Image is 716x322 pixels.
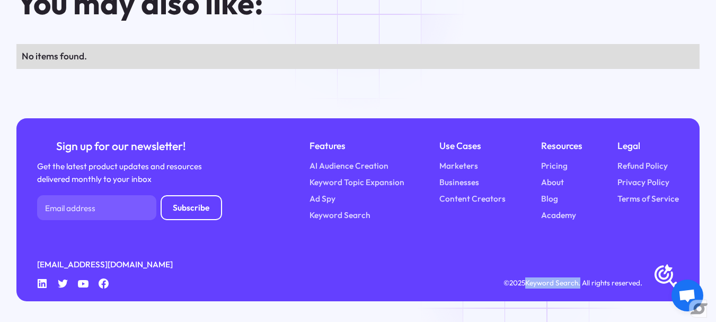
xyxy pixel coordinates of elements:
div: © Keyword Search. All rights reserved. [503,277,642,289]
input: Email address [37,195,157,220]
div: Legal [617,139,679,153]
a: Marketers [439,160,478,172]
a: [EMAIL_ADDRESS][DOMAIN_NAME] [37,258,173,271]
div: Отворен чат [671,280,703,311]
form: Newsletter Form [37,195,222,220]
a: Privacy Policy [617,176,669,188]
a: Ad Spy [310,193,335,205]
a: Refund Policy [617,160,668,172]
span: 2025 [509,278,525,288]
a: Content Creators [439,193,506,205]
a: AI Audience Creation [310,160,388,172]
a: About [541,176,564,188]
a: Businesses [439,176,479,188]
div: Sign up for our newsletter! [37,139,206,154]
a: Pricing [541,160,568,172]
div: Features [310,139,404,153]
div: Resources [541,139,582,153]
a: Academy [541,209,576,221]
a: Blog [541,193,558,205]
a: Keyword Topic Expansion [310,176,404,188]
div: No items found. [22,49,694,64]
div: Use Cases [439,139,506,153]
a: Terms of Service [617,193,679,205]
a: Keyword Search [310,209,370,221]
input: Subscribe [161,195,222,220]
div: Get the latest product updates and resources delivered monthly to your inbox [37,160,206,185]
